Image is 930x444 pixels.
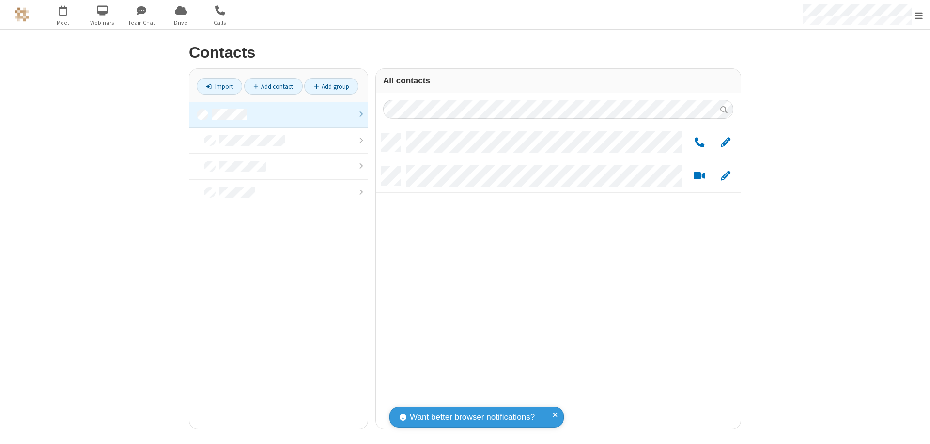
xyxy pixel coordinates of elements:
iframe: Chat [906,419,923,437]
span: Team Chat [124,18,160,27]
h3: All contacts [383,76,733,85]
span: Calls [202,18,238,27]
button: Call by phone [690,137,709,149]
a: Add contact [244,78,303,95]
span: Drive [163,18,199,27]
a: Import [197,78,242,95]
span: Want better browser notifications? [410,411,535,424]
img: QA Selenium DO NOT DELETE OR CHANGE [15,7,29,22]
div: grid [376,126,741,429]
button: Edit [716,170,735,182]
h2: Contacts [189,44,741,61]
a: Add group [304,78,358,95]
button: Start a video meeting [690,170,709,182]
span: Webinars [84,18,121,27]
span: Meet [45,18,81,27]
button: Edit [716,137,735,149]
